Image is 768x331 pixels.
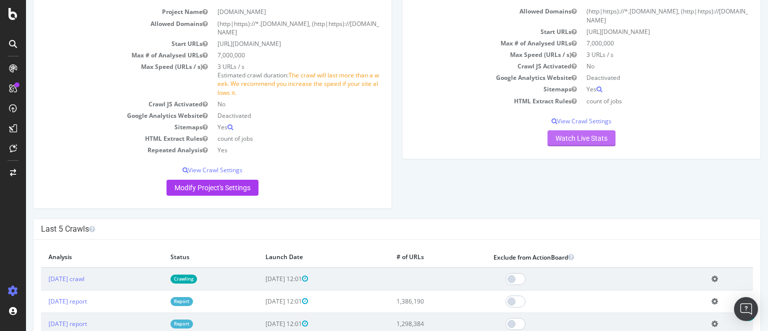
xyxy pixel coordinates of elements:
[384,83,555,95] td: Sitemaps
[555,72,727,83] td: Deactivated
[15,247,137,268] th: Analysis
[15,38,186,49] td: Start URLs
[239,320,282,328] span: [DATE] 12:01
[186,133,358,144] td: count of jobs
[555,26,727,37] td: [URL][DOMAIN_NAME]
[15,224,727,234] h4: Last 5 Crawls
[555,5,727,25] td: (http|https)://*.[DOMAIN_NAME], (http|https)://[DOMAIN_NAME]
[186,98,358,110] td: No
[384,49,555,60] td: Max Speed (URLs / s)
[363,290,460,313] td: 1,386,190
[15,166,358,174] p: View Crawl Settings
[555,95,727,107] td: count of jobs
[22,320,61,328] a: [DATE] report
[555,37,727,49] td: 7,000,000
[384,5,555,25] td: Allowed Domains
[363,247,460,268] th: # of URLs
[555,60,727,72] td: No
[239,297,282,306] span: [DATE] 12:01
[140,180,232,196] a: Modify Project's Settings
[191,71,353,96] span: The crawl will last more than a week. We recommend you increase the speed if your site allows it.
[384,117,727,125] p: View Crawl Settings
[186,49,358,61] td: 7,000,000
[22,275,58,283] a: [DATE] crawl
[144,297,167,306] a: Report
[460,247,678,268] th: Exclude from ActionBoard
[555,83,727,95] td: Yes
[521,130,589,146] a: Watch Live Stats
[15,110,186,121] td: Google Analytics Website
[137,247,231,268] th: Status
[186,18,358,38] td: (http|https)://*.[DOMAIN_NAME], (http|https)://[DOMAIN_NAME]
[186,61,358,98] td: 3 URLs / s Estimated crawl duration:
[186,6,358,17] td: [DOMAIN_NAME]
[15,144,186,156] td: Repeated Analysis
[186,38,358,49] td: [URL][DOMAIN_NAME]
[15,61,186,98] td: Max Speed (URLs / s)
[186,110,358,121] td: Deactivated
[15,121,186,133] td: Sitemaps
[144,275,171,283] a: Crawling
[384,26,555,37] td: Start URLs
[144,320,167,328] a: Report
[384,72,555,83] td: Google Analytics Website
[15,133,186,144] td: HTML Extract Rules
[384,60,555,72] td: Crawl JS Activated
[232,247,363,268] th: Launch Date
[22,297,61,306] a: [DATE] report
[15,6,186,17] td: Project Name
[15,18,186,38] td: Allowed Domains
[384,95,555,107] td: HTML Extract Rules
[15,98,186,110] td: Crawl JS Activated
[555,49,727,60] td: 3 URLs / s
[15,49,186,61] td: Max # of Analysed URLs
[384,37,555,49] td: Max # of Analysed URLs
[186,121,358,133] td: Yes
[734,297,758,321] div: Open Intercom Messenger
[186,144,358,156] td: Yes
[239,275,282,283] span: [DATE] 12:01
